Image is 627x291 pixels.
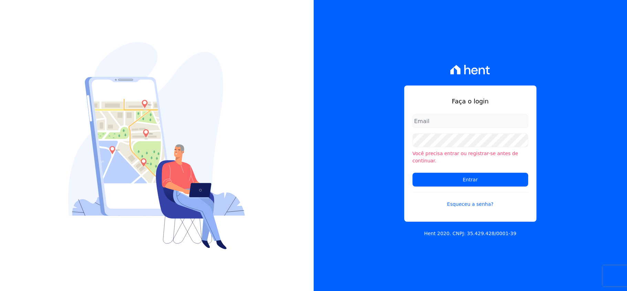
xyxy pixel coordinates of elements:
p: Hent 2020. CNPJ: 35.429.428/0001-39 [424,230,516,237]
input: Entrar [412,173,528,187]
h1: Faça o login [412,97,528,106]
img: Login [68,42,245,249]
input: Email [412,114,528,128]
li: Você precisa entrar ou registrar-se antes de continuar. [412,150,528,164]
a: Esqueceu a senha? [412,192,528,208]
